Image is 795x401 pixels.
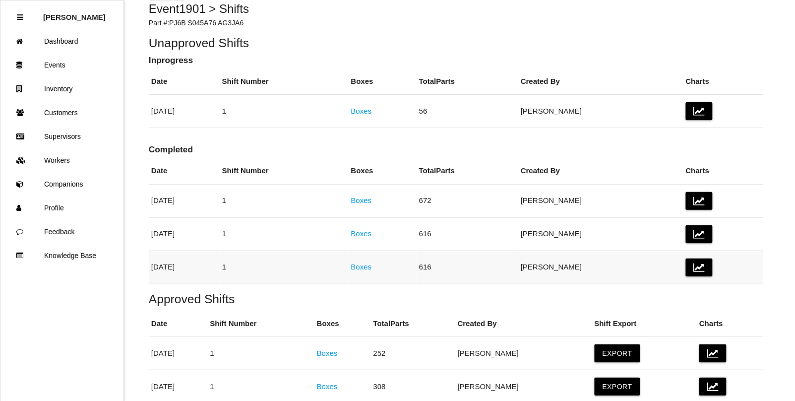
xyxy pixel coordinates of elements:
div: Close [17,5,23,29]
th: Charts [697,311,763,337]
a: Boxes [351,263,372,271]
td: [DATE] [149,217,220,251]
td: 1 [220,95,349,128]
td: 1 [220,184,349,217]
button: Export [595,344,640,362]
a: Boxes [351,229,372,238]
td: [PERSON_NAME] [518,251,683,284]
a: Customers [0,101,123,125]
td: [PERSON_NAME] [455,337,592,370]
td: 1 [220,217,349,251]
th: Boxes [314,311,371,337]
td: [PERSON_NAME] [518,95,683,128]
a: Boxes [317,382,338,391]
th: Boxes [349,158,417,184]
td: 252 [371,337,455,370]
td: 1 [220,251,349,284]
td: 1 [207,337,314,370]
h5: Approved Shifts [149,292,763,306]
th: Charts [683,68,763,95]
th: Shift Export [592,311,697,337]
a: Companions [0,172,123,196]
th: Total Parts [371,311,455,337]
b: Completed [149,144,193,154]
th: Date [149,311,207,337]
a: Boxes [317,349,338,357]
a: Dashboard [0,29,123,53]
th: Date [149,68,220,95]
a: Inventory [0,77,123,101]
td: 56 [417,95,518,128]
th: Charts [683,158,763,184]
h4: Event 1901 > Shifts [149,2,763,15]
th: Created By [455,311,592,337]
a: Boxes [351,107,372,115]
th: Total Parts [417,158,518,184]
td: [DATE] [149,251,220,284]
a: Feedback [0,220,123,244]
a: Events [0,53,123,77]
a: Workers [0,148,123,172]
button: Export [595,378,640,396]
th: Created By [518,158,683,184]
td: [DATE] [149,95,220,128]
td: 616 [417,217,518,251]
p: Part #: PJ6B S045A76 AG3JA6 [149,18,763,28]
a: Knowledge Base [0,244,123,267]
td: [PERSON_NAME] [518,217,683,251]
td: [DATE] [149,337,207,370]
p: Rosie Blandino [43,5,106,21]
b: Inprogress [149,55,193,65]
th: Shift Number [220,68,349,95]
td: 616 [417,251,518,284]
td: 672 [417,184,518,217]
th: Total Parts [417,68,518,95]
th: Date [149,158,220,184]
th: Shift Number [220,158,349,184]
a: Boxes [351,196,372,204]
th: Created By [518,68,683,95]
td: [DATE] [149,184,220,217]
h5: Unapproved Shifts [149,36,763,50]
a: Supervisors [0,125,123,148]
th: Boxes [349,68,417,95]
td: [PERSON_NAME] [518,184,683,217]
th: Shift Number [207,311,314,337]
a: Profile [0,196,123,220]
